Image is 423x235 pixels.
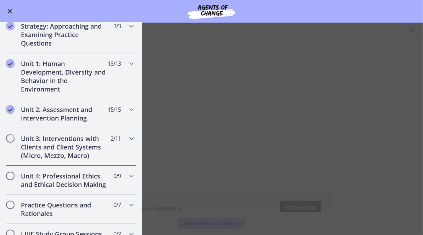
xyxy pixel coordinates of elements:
[6,7,14,16] button: Enable menu
[111,134,121,143] span: 2 / 11
[6,105,15,114] i: Completed
[21,105,107,122] h2: Unit 2: Assessment and Intervention Planning
[6,22,15,30] i: Completed
[21,59,107,93] h2: Unit 1: Human Development, Diversity and Behavior in the Environment
[21,22,107,47] h2: Strategy: Approaching and Examining Practice Questions
[108,105,121,114] span: 15 / 15
[6,59,15,68] i: Completed
[113,201,121,209] span: 0 / 7
[169,3,254,20] img: Agents of Change
[113,172,121,180] span: 0 / 9
[21,172,107,189] h2: Unit 4: Professional Ethics and Ethical Decision Making
[21,134,107,160] h2: Unit 3: Interventions with Clients and Client Systems (Micro, Mezzo, Macro)
[21,201,107,218] h2: Practice Questions and Rationales
[108,59,121,68] span: 13 / 13
[113,22,121,30] span: 3 / 3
